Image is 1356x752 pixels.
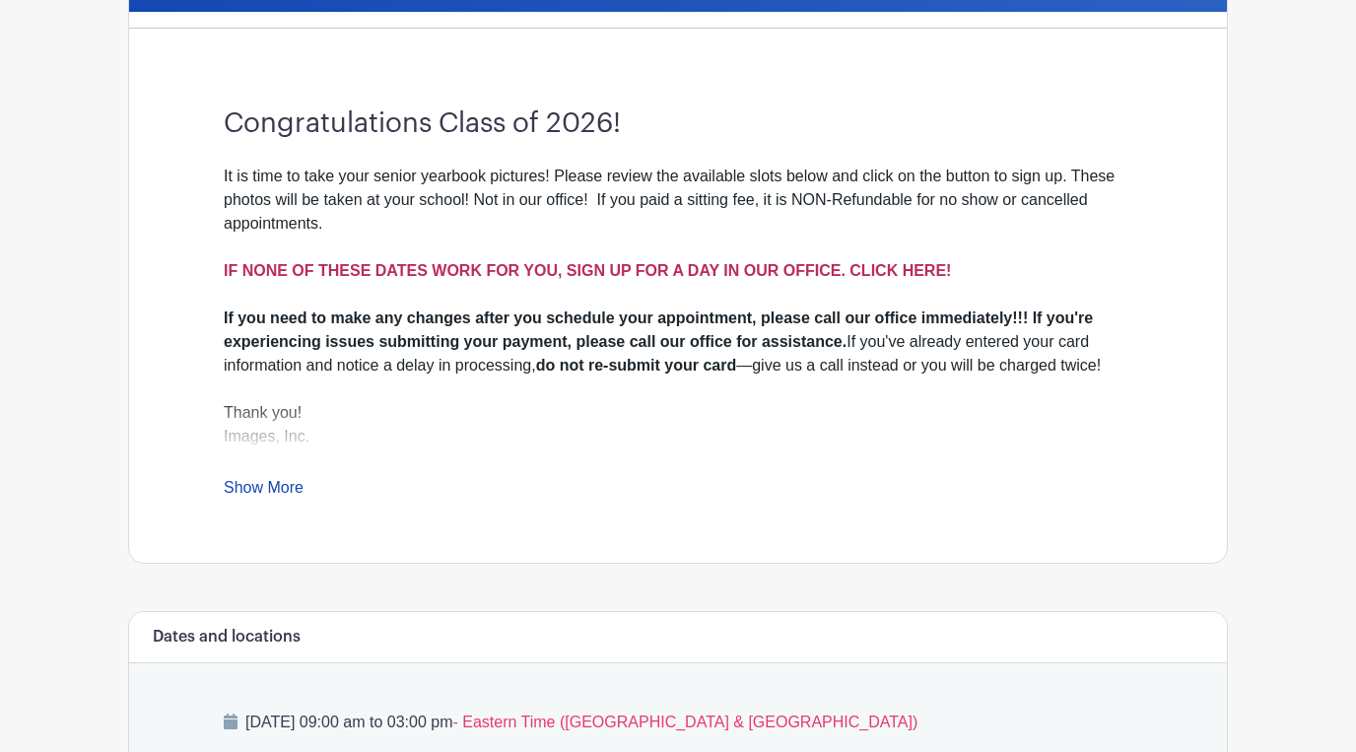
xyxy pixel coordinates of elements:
div: If you've already entered your card information and notice a delay in processing, —give us a call... [224,307,1132,377]
div: Thank you! [224,401,1132,425]
a: Show More [224,479,304,504]
a: [DOMAIN_NAME] [224,451,350,468]
strong: do not re-submit your card [536,357,737,374]
p: [DATE] 09:00 am to 03:00 pm [224,711,1132,734]
h6: Dates and locations [153,628,301,647]
div: It is time to take your senior yearbook pictures! Please review the available slots below and cli... [224,165,1132,307]
h3: Congratulations Class of 2026! [224,107,1132,141]
strong: If you need to make any changes after you schedule your appointment, please call our office immed... [224,309,1093,350]
span: - Eastern Time ([GEOGRAPHIC_DATA] & [GEOGRAPHIC_DATA]) [452,714,917,730]
div: Images, Inc. [224,425,1132,472]
a: IF NONE OF THESE DATES WORK FOR YOU, SIGN UP FOR A DAY IN OUR OFFICE. CLICK HERE! [224,262,951,279]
